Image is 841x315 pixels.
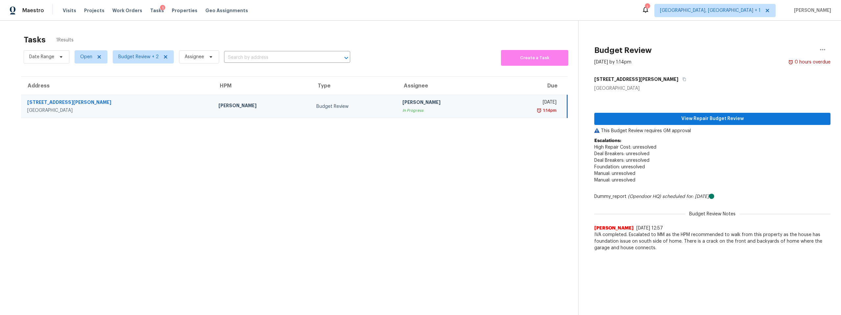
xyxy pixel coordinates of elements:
th: Address [21,77,213,95]
span: Projects [84,7,104,14]
div: [DATE] by 1:14pm [594,59,631,65]
div: Budget Review [316,103,392,110]
span: Work Orders [112,7,142,14]
th: Type [311,77,397,95]
span: Create a Task [504,54,565,62]
div: 1:14pm [542,107,557,114]
h5: [STREET_ADDRESS][PERSON_NAME] [594,76,678,83]
span: IVA completed. Escalated to MM as the HPM recommended to walk from this property as the house has... [594,231,830,251]
button: View Repair Budget Review [594,113,830,125]
span: [PERSON_NAME] [791,7,831,14]
div: 1 [160,5,165,12]
img: Overdue Alarm Icon [536,107,542,114]
img: Overdue Alarm Icon [788,59,793,65]
th: HPM [213,77,311,95]
h2: Budget Review [594,47,652,54]
div: In Progress [402,107,490,114]
div: [GEOGRAPHIC_DATA] [594,85,830,92]
span: High Repair Cost: unresolved [594,145,656,150]
span: Assignee [185,54,204,60]
span: Manual: unresolved [594,178,635,182]
button: Open [342,53,351,62]
span: Budget Review + 2 [118,54,159,60]
span: Geo Assignments [205,7,248,14]
span: View Repair Budget Review [600,115,825,123]
span: Budget Review Notes [685,211,739,217]
button: Copy Address [678,73,687,85]
i: scheduled for: [DATE] [662,194,709,199]
div: [PERSON_NAME] [402,99,490,107]
th: Assignee [397,77,495,95]
span: Manual: unresolved [594,171,635,176]
i: (Opendoor HQ) [628,194,661,199]
div: [GEOGRAPHIC_DATA] [27,107,208,114]
span: [DATE] 12:57 [636,226,663,230]
span: [PERSON_NAME] [594,225,634,231]
span: Date Range [29,54,54,60]
span: Tasks [150,8,164,13]
div: 1 [645,4,649,11]
span: Deal Breakers: unresolved [594,152,649,156]
span: Open [80,54,92,60]
span: Deal Breakers: unresolved [594,158,649,163]
span: Maestro [22,7,44,14]
div: 0 hours overdue [793,59,830,65]
th: Due [495,77,567,95]
span: [GEOGRAPHIC_DATA], [GEOGRAPHIC_DATA] + 1 [660,7,761,14]
p: This Budget Review requires GM approval [594,128,830,134]
b: Escalations: [594,138,621,143]
span: Properties [172,7,197,14]
span: Foundation: unresolved [594,165,645,169]
div: [DATE] [500,99,557,107]
div: [PERSON_NAME] [218,102,306,110]
h2: Tasks [24,36,46,43]
input: Search by address [224,53,332,63]
span: Visits [63,7,76,14]
div: [STREET_ADDRESS][PERSON_NAME] [27,99,208,107]
div: Dummy_report [594,193,830,200]
span: 1 Results [56,37,74,43]
button: Create a Task [501,50,568,66]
